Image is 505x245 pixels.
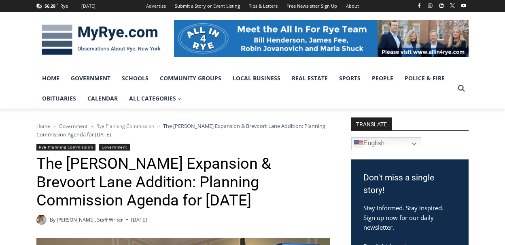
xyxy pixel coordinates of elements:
[399,68,450,88] a: Police & Fire
[354,139,363,149] img: en
[351,117,392,130] strong: TRANSLATE
[131,216,147,224] time: [DATE]
[157,124,160,129] span: >
[53,124,56,129] span: >
[96,123,154,130] a: Rye Planning Commission
[414,1,424,10] a: Facebook
[129,94,182,103] span: All Categories
[351,137,421,150] a: English
[116,68,154,88] a: Schools
[91,124,93,129] span: >
[448,1,457,10] a: X
[36,215,47,225] img: (PHOTO: MyRye.com Summer 2023 intern Beatrice Larzul.)
[459,1,469,10] a: YouTube
[36,122,330,138] nav: Breadcrumbs
[60,2,68,10] div: Rye
[286,68,333,88] a: Real Estate
[454,81,469,96] button: View Search Form
[36,122,325,138] span: The [PERSON_NAME] Expansion & Brevoort Lane Addition: Planning Commission Agenda for [DATE]
[36,155,330,210] h1: The [PERSON_NAME] Expansion & Brevoort Lane Addition: Planning Commission Agenda for [DATE]
[45,3,55,9] span: 56.28
[425,1,435,10] a: Instagram
[59,123,87,130] a: Government
[36,68,454,109] nav: Primary Navigation
[174,20,469,57] img: All in for Rye
[82,88,123,109] a: Calendar
[50,216,55,224] span: By
[99,144,130,151] a: Government
[123,88,187,109] a: All Categories
[154,68,227,88] a: Community Groups
[36,123,50,130] a: Home
[36,68,65,88] a: Home
[333,68,366,88] a: Sports
[36,144,95,151] a: Rye Planning Commission
[363,172,456,197] h3: Don't miss a single story!
[81,2,95,10] div: [DATE]
[36,215,47,225] a: Author image
[366,68,399,88] a: People
[57,2,58,6] span: F
[437,1,446,10] a: Linkedin
[57,216,123,223] a: [PERSON_NAME], Staff Writer
[227,68,286,88] a: Local Business
[65,68,116,88] a: Government
[363,203,456,232] p: Stay informed. Stay inspired. Sign up now for our daily newsletter.
[36,88,82,109] a: Obituaries
[36,19,166,61] img: MyRye.com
